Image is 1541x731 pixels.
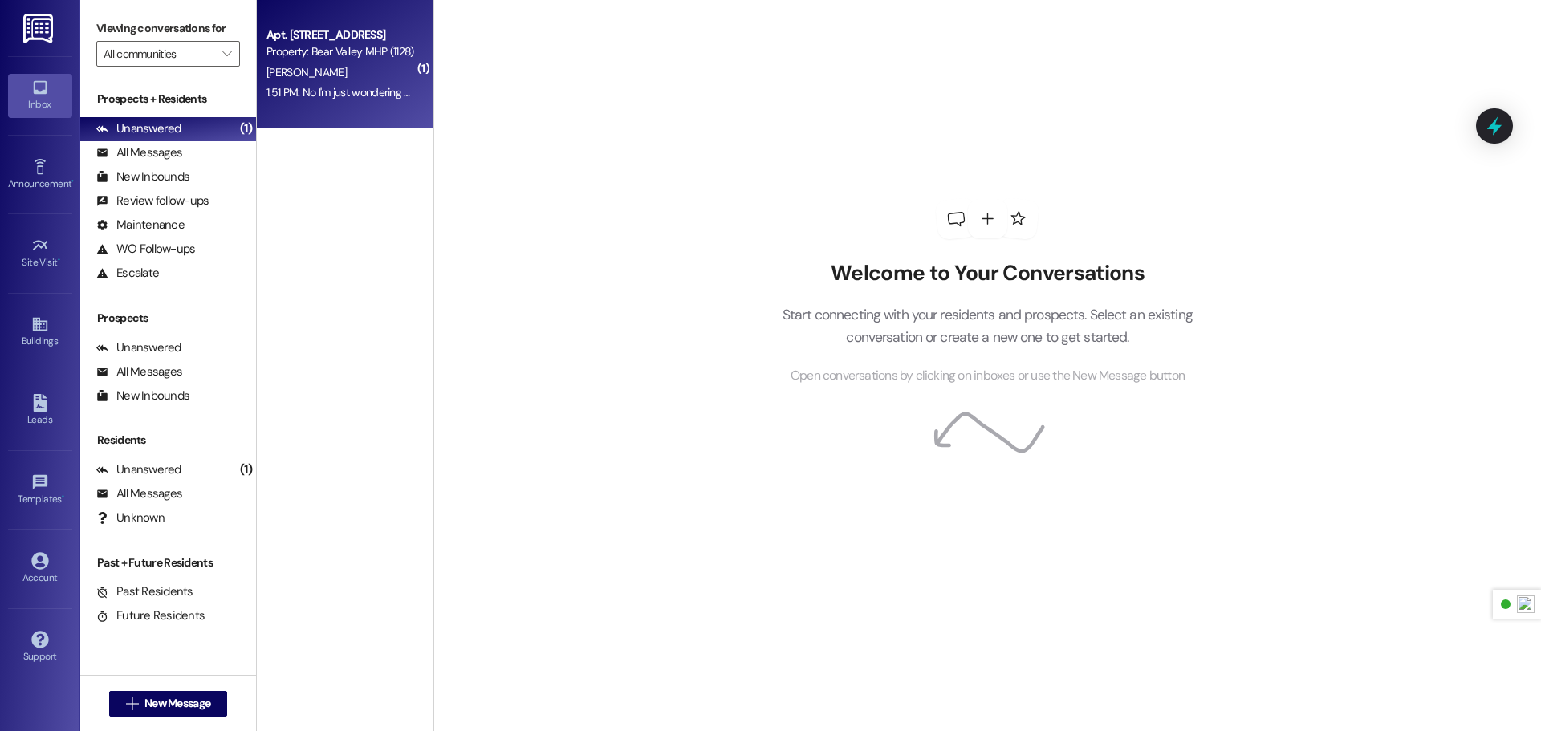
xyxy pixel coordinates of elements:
a: Account [8,547,72,591]
div: (1) [236,116,256,141]
button: New Message [109,691,228,717]
a: Templates • [8,469,72,512]
span: New Message [144,695,210,712]
div: Apt. [STREET_ADDRESS] [266,26,415,43]
span: • [62,491,64,502]
label: Viewing conversations for [96,16,240,41]
div: Unanswered [96,461,181,478]
div: Review follow-ups [96,193,209,209]
a: Support [8,626,72,669]
div: Escalate [96,265,159,282]
div: All Messages [96,363,182,380]
div: New Inbounds [96,169,189,185]
a: Leads [8,389,72,433]
div: Unknown [96,510,165,526]
span: • [71,176,74,187]
div: Prospects + Residents [80,91,256,108]
div: All Messages [96,485,182,502]
span: • [58,254,60,266]
span: [PERSON_NAME] [266,65,347,79]
div: Unanswered [96,120,181,137]
div: Future Residents [96,607,205,624]
img: ResiDesk Logo [23,14,56,43]
a: Inbox [8,74,72,117]
span: Open conversations by clicking on inboxes or use the New Message button [791,366,1185,386]
div: Maintenance [96,217,185,234]
div: (1) [236,457,256,482]
div: Past Residents [96,583,193,600]
div: Past + Future Residents [80,554,256,571]
div: New Inbounds [96,388,189,404]
div: Property: Bear Valley MHP (1128) [266,43,415,60]
i:  [126,697,138,710]
a: Site Visit • [8,232,72,275]
div: All Messages [96,144,182,161]
div: Prospects [80,310,256,327]
div: Unanswered [96,339,181,356]
div: 1:51 PM: No I'm just wondering why the water smells so bad [266,85,538,99]
div: WO Follow-ups [96,241,195,258]
p: Start connecting with your residents and prospects. Select an existing conversation or create a n... [758,303,1217,349]
input: All communities [104,41,214,67]
i:  [222,47,231,60]
a: Buildings [8,311,72,354]
div: Residents [80,432,256,449]
h2: Welcome to Your Conversations [758,261,1217,286]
